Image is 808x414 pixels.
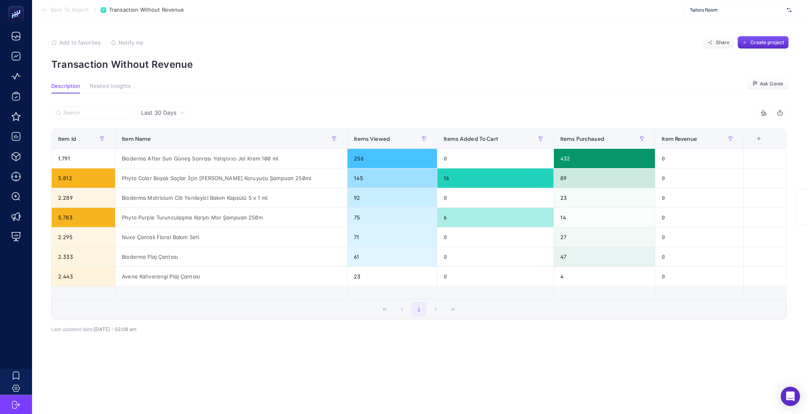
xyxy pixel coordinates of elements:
[655,188,743,207] div: 0
[347,149,437,168] div: 256
[554,188,655,207] div: 23
[59,39,101,46] span: Add to favorites
[750,39,784,46] span: Create project
[411,302,426,317] button: 1
[115,247,347,266] div: Bioderma Plaj Çantası
[437,149,553,168] div: 0
[747,77,789,90] button: Ask Genie
[111,39,143,46] button: Notify me
[554,168,655,188] div: 89
[52,188,115,207] div: 2.289
[347,188,437,207] div: 92
[347,208,437,227] div: 75
[716,39,730,46] span: Share
[52,208,115,227] div: 5.783
[115,208,347,227] div: Phyto Purple Turunculaşma Karşıtı Mor Şampuan 250m
[115,149,347,168] div: Bioderma After Sun Güneş Sonrası Yatıştırıcı Jel Krem 100 ml
[437,247,553,266] div: 0
[115,168,347,188] div: Phyto Color Boyalı Saçlar İçin [PERSON_NAME] Koruyucu Şampuan 250ml
[554,227,655,247] div: 27
[354,136,390,142] span: Items Viewed
[560,136,604,142] span: Items Purchased
[90,83,131,89] span: Related Insights
[94,6,96,13] span: /
[52,168,115,188] div: 5.812
[51,83,80,93] button: Description
[51,326,94,332] span: Last updated date:
[141,109,176,117] span: Last 30 Days
[115,267,347,286] div: Avene Kahverengi Plaj Çantası
[63,110,127,116] input: Search
[655,247,743,266] div: 0
[703,36,734,49] button: Share
[690,7,784,13] span: Tailors Room
[52,247,115,266] div: 2.333
[122,136,151,142] span: Item Name
[109,7,184,13] span: Transaction Without Revenue
[787,6,792,14] img: svg%3e
[750,136,757,153] div: 6 items selected
[51,83,80,89] span: Description
[115,227,347,247] div: Nuxe Çantalı Floral Bakım Seti
[119,39,143,46] span: Notify me
[347,267,437,286] div: 23
[655,168,743,188] div: 0
[760,81,783,87] span: Ask Genie
[554,208,655,227] div: 14
[347,168,437,188] div: 145
[655,227,743,247] div: 0
[781,387,800,406] div: Open Intercom Messenger
[52,227,115,247] div: 2.295
[437,208,553,227] div: 6
[347,247,437,266] div: 61
[51,119,786,332] div: Last 30 Days
[554,267,655,286] div: 4
[51,59,789,70] p: Transaction Without Revenue
[51,39,101,46] button: Add to favorites
[437,267,553,286] div: 0
[52,267,115,286] div: 2.443
[662,136,697,142] span: Item Revenue
[94,326,136,332] span: [DATE]・02:08 am
[737,36,789,49] button: Create project
[655,208,743,227] div: 0
[554,149,655,168] div: 432
[437,168,553,188] div: 16
[751,136,767,142] div: +
[655,267,743,286] div: 0
[52,149,115,168] div: 1.791
[115,188,347,207] div: Bioderma Matricium Cilt Yenileyici Bakım Kapsülü 5 x 1 ml
[554,247,655,266] div: 47
[90,83,131,93] button: Related Insights
[437,227,553,247] div: 0
[58,136,76,142] span: Item Id
[655,149,743,168] div: 0
[50,7,89,13] span: Back To Report
[347,227,437,247] div: 71
[444,136,498,142] span: Items Added To Cart
[437,188,553,207] div: 0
